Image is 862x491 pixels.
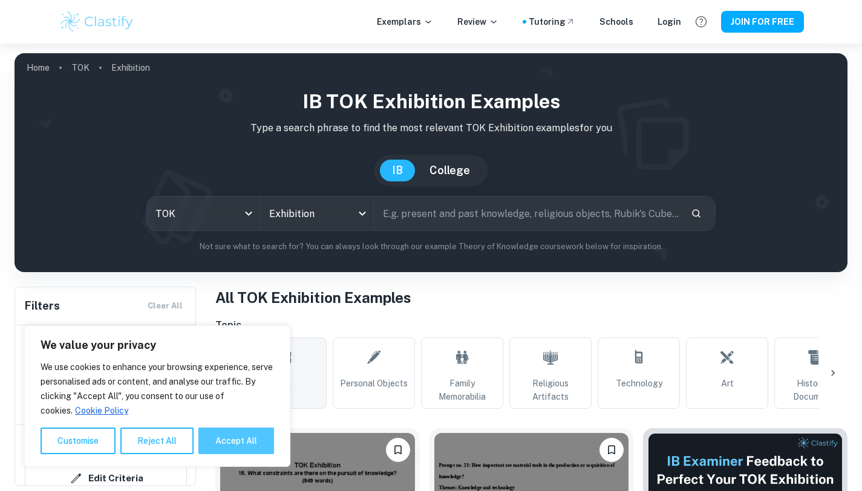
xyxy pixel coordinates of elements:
[417,160,482,181] button: College
[27,59,50,76] a: Home
[261,197,374,230] div: Exhibition
[780,377,851,403] span: Historical Documents
[25,298,60,314] h6: Filters
[721,377,734,390] span: Art
[74,405,129,416] a: Cookie Policy
[41,360,274,418] p: We use cookies to enhance your browsing experience, serve personalised ads or content, and analys...
[147,197,260,230] div: TOK
[380,160,415,181] button: IB
[599,438,624,462] button: Please log in to bookmark exemplars
[15,53,847,272] img: profile cover
[198,428,274,454] button: Accept All
[616,377,662,390] span: Technology
[599,15,633,28] a: Schools
[24,87,838,116] h1: IB TOK Exhibition examples
[24,241,838,253] p: Not sure what to search for? You can always look through our example Theory of Knowledge coursewo...
[658,15,681,28] a: Login
[24,325,290,467] div: We value your privacy
[529,15,575,28] a: Tutoring
[24,121,838,135] p: Type a search phrase to find the most relevant TOK Exhibition examples for you
[215,287,847,308] h1: All TOK Exhibition Examples
[386,438,410,462] button: Please log in to bookmark exemplars
[41,338,274,353] p: We value your privacy
[686,203,707,224] button: Search
[340,377,408,390] span: Personal Objects
[515,377,586,403] span: Religious Artifacts
[374,197,682,230] input: E.g. present and past knowledge, religious objects, Rubik's Cube...
[111,61,150,74] p: Exhibition
[71,59,90,76] a: TOK
[59,10,136,34] img: Clastify logo
[377,15,433,28] p: Exemplars
[691,11,711,32] button: Help and Feedback
[120,428,194,454] button: Reject All
[721,11,804,33] button: JOIN FOR FREE
[457,15,498,28] p: Review
[41,428,116,454] button: Customise
[426,377,498,403] span: Family Memorabilia
[215,318,847,333] h6: Topic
